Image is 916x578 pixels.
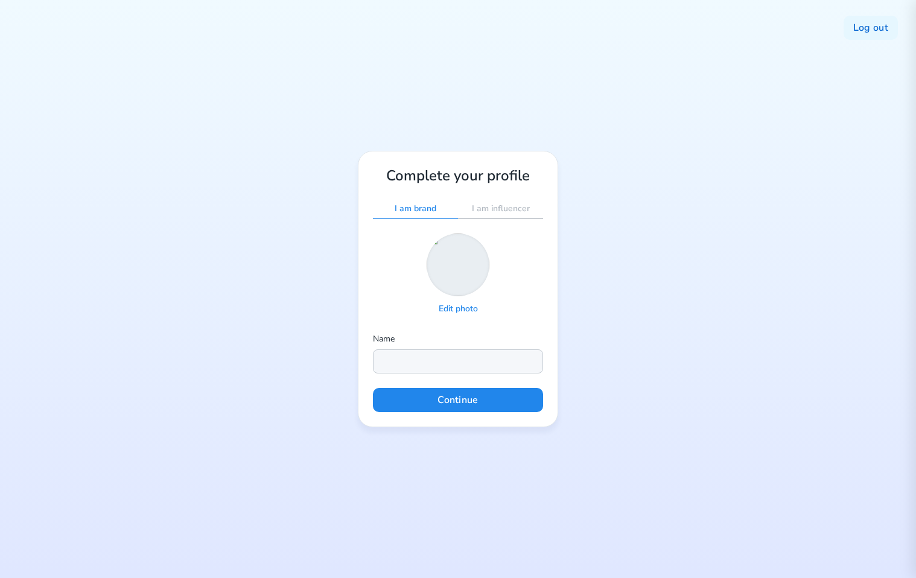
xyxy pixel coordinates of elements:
[373,166,543,185] h1: Complete your profile
[472,203,530,215] p: I am influencer
[373,332,543,349] div: Name
[373,388,543,412] button: Continue
[844,16,898,40] button: Log out
[373,349,543,373] input: Name
[395,203,436,215] p: I am brand
[439,303,478,315] p: Edit photo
